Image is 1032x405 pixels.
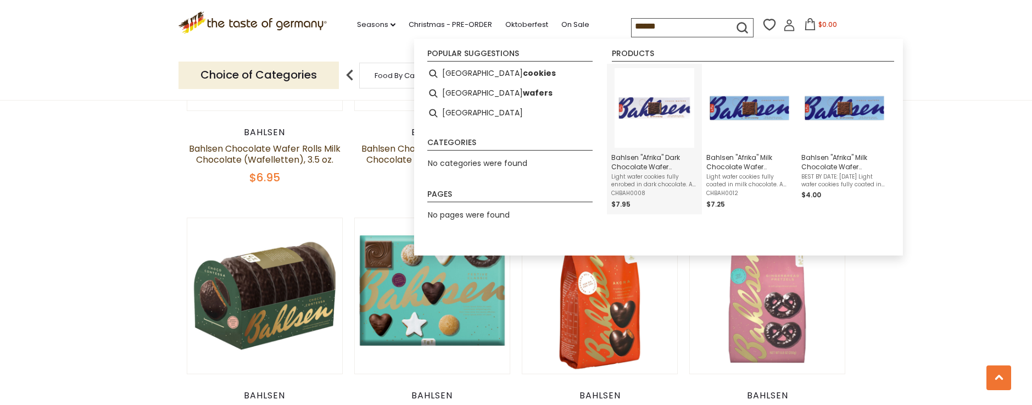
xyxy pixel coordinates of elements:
[187,218,343,374] img: Bahlsen
[427,49,593,62] li: Popular suggestions
[611,199,631,209] span: $7.95
[690,218,845,374] img: Bahlsen
[427,190,593,202] li: Pages
[801,173,888,188] span: BEST BY DATE: [DATE] Light wafer cookies fully coated in milk chocolate. A true delight for choco...
[187,127,343,138] div: Bahlsen
[523,67,556,80] b: cookies
[801,153,888,171] span: Bahlsen "Afrika" Milk Chocolate Wafer Cookies, 3.4 oz. - DEAL
[428,158,527,169] span: No categories were found
[706,153,793,171] span: Bahlsen "Afrika" Milk Chocolate Wafer Cookies, 3.4 oz.
[375,71,438,80] a: Food By Category
[354,390,511,401] div: Bahlsen
[611,153,698,171] span: Bahlsen "Afrika" Dark Chocolate Wafer Cookies, 3.4 oz.
[428,209,510,220] span: No pages were found
[797,18,844,35] button: $0.00
[339,64,361,86] img: previous arrow
[611,173,698,188] span: Light wafer cookies fully enrobed in dark chocolate. A true delight for chocolate cookie fans. Si...
[522,218,678,374] img: Bahlsen
[522,390,678,401] div: Bahlsen
[611,190,698,197] span: CHBAH0008
[801,68,888,210] a: Bahlsen "Afrika" Milk Chocolate Wafer Cookies, 3.4 oz. - DEALBEST BY DATE: [DATE] Light wafer coo...
[249,170,280,185] span: $6.95
[409,19,492,31] a: Christmas - PRE-ORDER
[414,39,903,256] div: Instant Search Results
[361,142,503,166] a: Bahlsen Chocostar Cookies Dark Chocolate (First Class), 4.4 oz.
[189,142,341,166] a: Bahlsen Chocolate Wafer Rolls Milk Chocolate (Wafelletten), 3.5 oz.
[612,49,894,62] li: Products
[607,64,702,214] li: Bahlsen "Afrika" Dark Chocolate Wafer Cookies, 3.4 oz.
[427,138,593,151] li: Categories
[423,84,597,103] li: afrika wafers
[523,87,553,99] b: wafers
[357,19,395,31] a: Seasons
[187,390,343,401] div: Bahlsen
[801,190,821,199] span: $4.00
[706,173,793,188] span: Light wafer cookies fully coated in milk chocolate. A true delight for chocolate cookie fans. Sin...
[178,62,339,88] p: Choice of Categories
[706,199,725,209] span: $7.25
[355,218,510,374] img: Bahlsen
[423,64,597,84] li: afrika cookies
[354,127,511,138] div: Bahlsen
[423,103,597,123] li: afrika
[561,19,589,31] a: On Sale
[689,390,846,401] div: Bahlsen
[615,68,694,148] img: Bahlsen Dark Chocolate Wafer Cookies
[702,64,797,214] li: Bahlsen "Afrika" Milk Chocolate Wafer Cookies, 3.4 oz.
[611,68,698,210] a: Bahlsen Dark Chocolate Wafer CookiesBahlsen "Afrika" Dark Chocolate Wafer Cookies, 3.4 oz.Light w...
[505,19,548,31] a: Oktoberfest
[706,68,793,210] a: Bahlsen "Afrika" Milk Chocolate Wafer Cookies, 3.4 oz.Light wafer cookies fully coated in milk ch...
[797,64,892,214] li: Bahlsen "Afrika" Milk Chocolate Wafer Cookies, 3.4 oz. - DEAL
[706,190,793,197] span: CHBAH0012
[818,20,837,29] span: $0.00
